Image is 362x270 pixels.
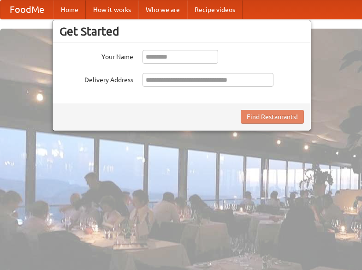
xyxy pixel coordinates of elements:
[138,0,187,19] a: Who we are
[59,73,133,84] label: Delivery Address
[86,0,138,19] a: How it works
[59,24,304,38] h3: Get Started
[53,0,86,19] a: Home
[0,0,53,19] a: FoodMe
[59,50,133,61] label: Your Name
[187,0,243,19] a: Recipe videos
[241,110,304,124] button: Find Restaurants!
